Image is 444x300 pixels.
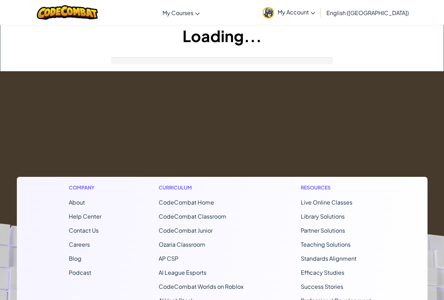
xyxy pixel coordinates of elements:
a: English ([GEOGRAPHIC_DATA]) [323,3,412,22]
h1: Company [69,184,101,191]
a: Teaching Solutions [301,241,351,248]
a: My Courses [159,3,203,22]
span: CodeCombat Home [159,199,214,206]
a: Live Online Classes [301,199,352,206]
span: My Account [278,8,315,16]
a: Standards Alignment [301,255,357,262]
a: CodeCombat Classroom [159,213,226,220]
img: avatar [263,7,274,19]
a: Efficacy Studies [301,269,344,276]
a: About [69,199,85,206]
a: AP CSP [159,255,178,262]
h1: Resources [301,184,376,191]
span: Contact Us [69,227,99,234]
span: My Courses [163,9,193,16]
a: Ozaria Classroom [159,241,205,248]
h1: Curriculum [159,184,244,191]
img: CodeCombat logo [37,5,98,20]
a: Blog [69,255,81,262]
a: CodeCombat Worlds on Roblox [159,283,244,290]
span: English ([GEOGRAPHIC_DATA]) [326,9,409,16]
h1: Loading... [0,25,444,47]
a: Partner Solutions [301,227,345,234]
a: Podcast [69,269,91,276]
a: Success Stories [301,283,343,290]
a: CodeCombat Junior [159,227,213,234]
a: Help Center [69,213,101,220]
a: Careers [69,241,90,248]
a: My Account [259,1,319,24]
a: AI League Esports [159,269,206,276]
a: Library Solutions [301,213,345,220]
